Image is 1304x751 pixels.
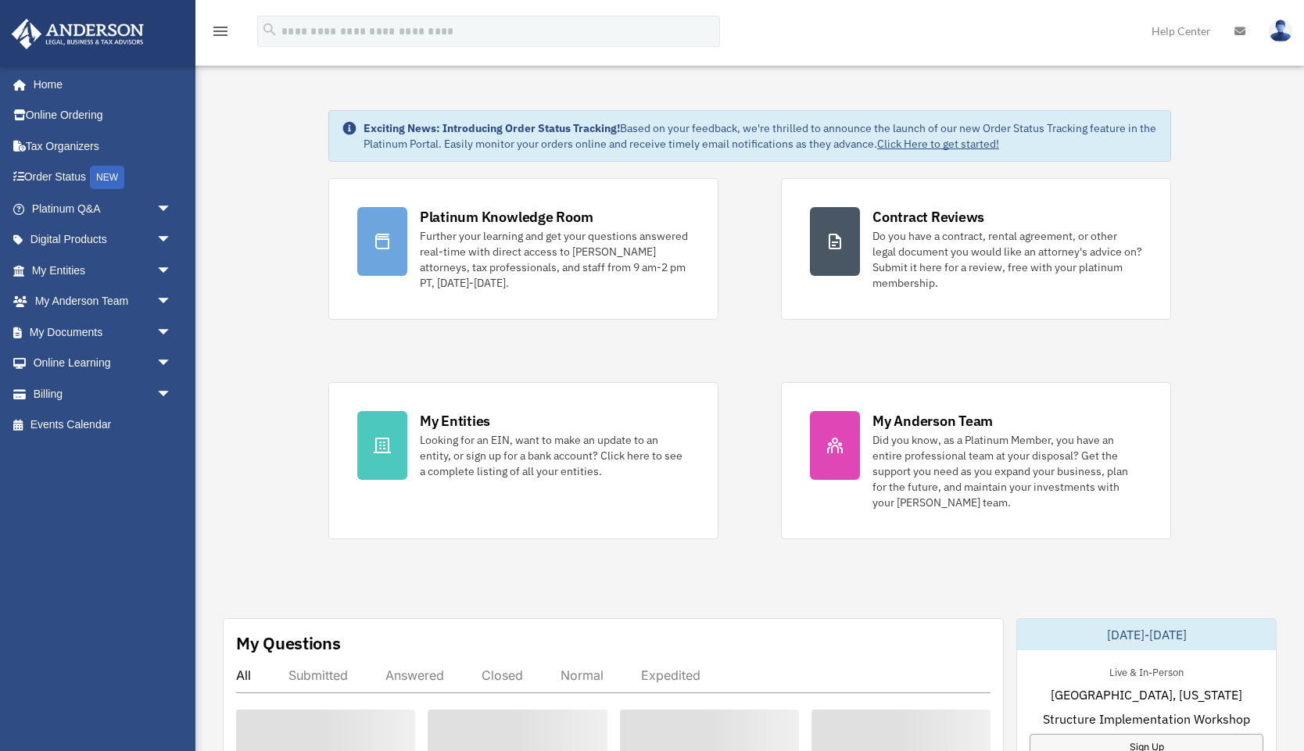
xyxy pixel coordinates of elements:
div: Based on your feedback, we're thrilled to announce the launch of our new Order Status Tracking fe... [364,120,1158,152]
div: NEW [90,166,124,189]
a: Platinum Knowledge Room Further your learning and get your questions answered real-time with dire... [328,178,718,320]
img: Anderson Advisors Platinum Portal [7,19,149,49]
div: My Entities [420,411,490,431]
div: All [236,667,251,683]
div: Looking for an EIN, want to make an update to an entity, or sign up for a bank account? Click her... [420,432,690,479]
span: arrow_drop_down [156,348,188,380]
span: arrow_drop_down [156,255,188,287]
div: Closed [482,667,523,683]
span: arrow_drop_down [156,193,188,225]
a: Tax Organizers [11,131,195,162]
div: Submitted [288,667,348,683]
span: [GEOGRAPHIC_DATA], [US_STATE] [1051,685,1242,704]
img: User Pic [1269,20,1292,42]
div: Further your learning and get your questions answered real-time with direct access to [PERSON_NAM... [420,228,690,291]
div: Expedited [641,667,700,683]
div: Live & In-Person [1097,663,1196,679]
strong: Exciting News: Introducing Order Status Tracking! [364,121,620,135]
a: Home [11,69,188,100]
a: My Anderson Teamarrow_drop_down [11,286,195,317]
span: arrow_drop_down [156,224,188,256]
div: Contract Reviews [872,207,984,227]
a: Click Here to get started! [877,137,999,151]
div: Do you have a contract, rental agreement, or other legal document you would like an attorney's ad... [872,228,1142,291]
a: My Documentsarrow_drop_down [11,316,195,348]
a: My Anderson Team Did you know, as a Platinum Member, you have an entire professional team at your... [781,382,1171,539]
div: [DATE]-[DATE] [1017,619,1276,650]
a: Events Calendar [11,409,195,441]
a: My Entitiesarrow_drop_down [11,255,195,286]
a: Online Ordering [11,100,195,131]
a: Platinum Q&Aarrow_drop_down [11,193,195,224]
a: Digital Productsarrow_drop_down [11,224,195,256]
div: Platinum Knowledge Room [420,207,593,227]
span: Structure Implementation Workshop [1043,710,1250,728]
span: arrow_drop_down [156,316,188,349]
i: menu [211,22,230,41]
div: Answered [385,667,444,683]
a: My Entities Looking for an EIN, want to make an update to an entity, or sign up for a bank accoun... [328,382,718,539]
a: Online Learningarrow_drop_down [11,348,195,379]
div: Normal [561,667,604,683]
div: Did you know, as a Platinum Member, you have an entire professional team at your disposal? Get th... [872,432,1142,510]
span: arrow_drop_down [156,286,188,318]
a: Order StatusNEW [11,162,195,194]
a: Billingarrow_drop_down [11,378,195,409]
span: arrow_drop_down [156,378,188,410]
a: Contract Reviews Do you have a contract, rental agreement, or other legal document you would like... [781,178,1171,320]
i: search [261,21,278,38]
div: My Questions [236,631,341,655]
a: menu [211,27,230,41]
div: My Anderson Team [872,411,993,431]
